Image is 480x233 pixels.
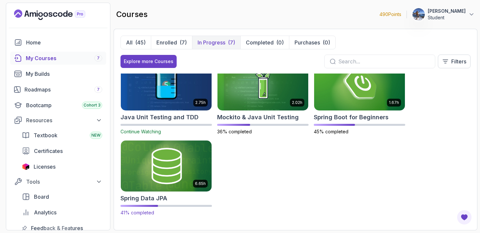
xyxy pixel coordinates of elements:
p: 6.65h [195,181,206,186]
p: All [126,39,133,46]
a: licenses [18,160,106,173]
a: certificates [18,144,106,158]
h2: Spring Data JPA [120,194,167,203]
h2: courses [116,9,148,20]
span: 41% completed [120,210,154,215]
button: Completed(0) [240,36,289,49]
p: Purchases [295,39,320,46]
h2: Spring Boot for Beginners [314,113,389,122]
span: 36% completed [217,129,252,134]
span: Textbook [34,131,57,139]
img: Spring Boot for Beginners card [314,60,405,111]
p: Completed [246,39,274,46]
button: In Progress(7) [192,36,240,49]
a: courses [10,52,106,65]
img: jetbrains icon [22,163,30,170]
span: Continue Watching [120,129,161,134]
input: Search... [338,58,430,65]
a: analytics [18,206,106,219]
a: bootcamp [10,99,106,112]
p: Filters [451,58,466,65]
span: Certificates [34,147,63,155]
div: My Courses [26,54,102,62]
span: 7 [97,87,100,92]
a: home [10,36,106,49]
a: Landing page [14,9,100,20]
button: Filters [438,55,471,68]
img: user profile image [412,8,425,21]
button: user profile image[PERSON_NAME]Student [412,8,475,21]
span: 7 [97,56,100,61]
span: 45% completed [314,129,348,134]
button: Tools [10,176,106,188]
a: Spring Boot for Beginners card1.67hSpring Boot for Beginners45% completed [314,59,405,135]
a: textbook [18,129,106,142]
span: NEW [91,133,101,138]
div: (0) [276,39,284,46]
p: 2.02h [292,100,302,105]
span: Feedback & Features [31,224,83,232]
button: Resources [10,114,106,126]
a: board [18,190,106,203]
p: 2.75h [195,100,206,105]
div: (7) [180,39,187,46]
h2: Java Unit Testing and TDD [120,113,199,122]
button: Explore more Courses [120,55,177,68]
img: Java Unit Testing and TDD card [121,60,212,111]
button: Purchases(0) [289,36,335,49]
button: Open Feedback Button [456,209,472,225]
span: Analytics [34,208,56,216]
a: Mockito & Java Unit Testing card2.02hMockito & Java Unit Testing36% completed [217,59,309,135]
div: My Builds [26,70,102,78]
a: Spring Data JPA card6.65hSpring Data JPA41% completed [120,140,212,216]
div: (45) [135,39,146,46]
span: Cohort 3 [84,103,101,108]
div: Explore more Courses [124,58,173,65]
span: Licenses [34,163,56,171]
div: Tools [26,178,102,186]
div: Roadmaps [24,86,102,93]
a: roadmaps [10,83,106,96]
p: Enrolled [156,39,177,46]
p: 490 Points [379,11,401,18]
p: 1.67h [389,100,399,105]
img: Spring Data JPA card [119,139,214,192]
div: Bootcamp [26,101,102,109]
p: [PERSON_NAME] [428,8,466,14]
button: All(45) [121,36,151,49]
div: Resources [26,116,102,124]
a: builds [10,67,106,80]
span: Board [34,193,49,201]
h2: Mockito & Java Unit Testing [217,113,299,122]
a: Java Unit Testing and TDD card2.75hJava Unit Testing and TDDContinue Watching [120,59,212,135]
div: (7) [228,39,235,46]
div: (0) [323,39,330,46]
p: In Progress [198,39,225,46]
p: Student [428,14,466,21]
div: Home [26,39,102,46]
button: Enrolled(7) [151,36,192,49]
img: Mockito & Java Unit Testing card [217,60,308,111]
